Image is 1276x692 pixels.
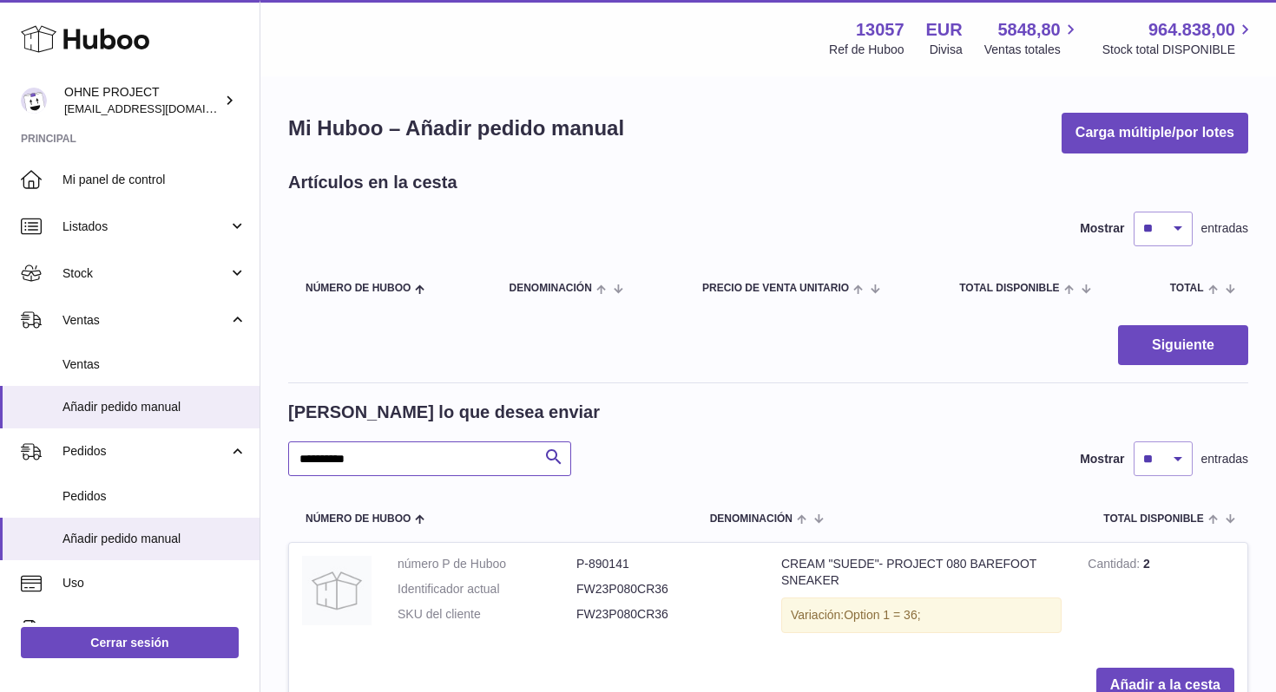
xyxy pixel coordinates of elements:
strong: 13057 [856,18,904,42]
span: Ventas [62,312,228,329]
span: Total DISPONIBLE [1103,513,1203,525]
span: Pedidos [62,443,228,460]
span: Número de Huboo [306,283,411,294]
span: Total [1170,283,1204,294]
span: entradas [1201,220,1248,237]
div: OHNE PROJECT [64,84,220,117]
span: Añadir pedido manual [62,399,247,415]
dd: P-890141 [576,556,755,572]
span: [EMAIL_ADDRESS][DOMAIN_NAME] [64,101,255,115]
a: 964.838,00 Stock total DISPONIBLE [1102,18,1255,58]
span: Añadir pedido manual [62,531,247,547]
img: CREAM "SUEDE"- PROJECT 080 BAREFOOT SNEAKER [302,556,372,625]
span: entradas [1201,451,1248,467]
span: 964.838,00 [1148,18,1235,42]
span: Denominación [509,283,591,294]
strong: EUR [926,18,963,42]
button: Carga múltiple/por lotes [1062,113,1248,153]
span: Precio de venta unitario [702,283,849,294]
dt: número P de Huboo [398,556,576,572]
img: support@ohneproject.com [21,88,47,114]
h2: Artículos en la cesta [288,171,457,194]
span: Listados [62,219,228,235]
span: Stock [62,265,228,282]
td: 2 [1075,543,1247,655]
a: 5848,80 Ventas totales [984,18,1081,58]
span: Stock total DISPONIBLE [1102,42,1255,58]
label: Mostrar [1080,220,1124,237]
dt: Identificador actual [398,581,576,597]
div: Ref de Huboo [829,42,904,58]
span: Mi panel de control [62,172,247,188]
h2: [PERSON_NAME] lo que desea enviar [288,401,600,424]
span: Facturación y pagos [62,622,228,638]
span: Ventas [62,356,247,373]
span: Ventas totales [984,42,1081,58]
span: Denominación [710,513,793,525]
button: Siguiente [1118,325,1248,366]
span: Número de Huboo [306,513,411,525]
div: Divisa [930,42,963,58]
dd: FW23P080CR36 [576,606,755,623]
a: Cerrar sesión [21,627,239,658]
label: Mostrar [1080,451,1124,467]
td: CREAM "SUEDE"- PROJECT 080 BAREFOOT SNEAKER [768,543,1075,655]
strong: Cantidad [1088,557,1143,575]
dd: FW23P080CR36 [576,581,755,597]
span: 5848,80 [997,18,1060,42]
div: Variación: [781,597,1062,633]
span: Uso [62,575,247,591]
span: Option 1 = 36; [844,608,920,622]
dt: SKU del cliente [398,606,576,623]
h1: Mi Huboo – Añadir pedido manual [288,114,624,142]
span: Total DISPONIBLE [959,283,1059,294]
span: Pedidos [62,488,247,505]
